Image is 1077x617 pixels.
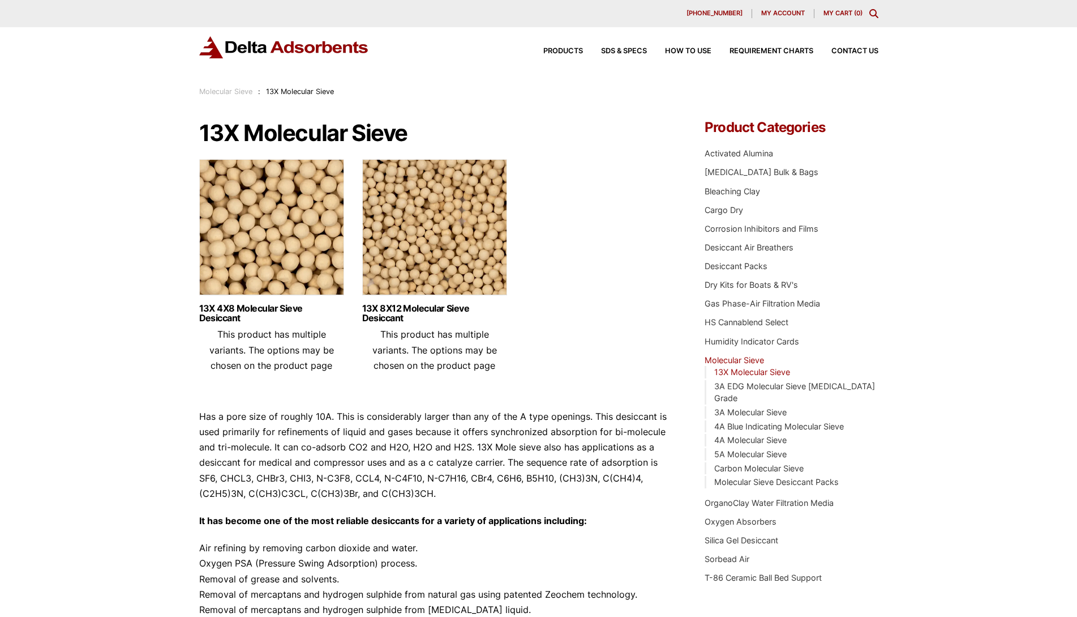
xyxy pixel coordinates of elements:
[761,10,805,16] span: My account
[705,317,788,327] a: HS Cannablend Select
[714,422,844,431] a: 4A Blue Indicating Molecular Sieve
[711,48,813,55] a: Requirement Charts
[705,121,878,134] h4: Product Categories
[714,367,790,377] a: 13X Molecular Sieve
[823,9,863,17] a: My Cart (0)
[601,48,647,55] span: SDS & SPECS
[714,477,839,487] a: Molecular Sieve Desiccant Packs
[705,337,799,346] a: Humidity Indicator Cards
[705,224,818,233] a: Corrosion Inhibitors and Films
[705,299,820,308] a: Gas Phase-Air Filtration Media
[752,9,814,18] a: My account
[813,48,878,55] a: Contact Us
[543,48,583,55] span: Products
[199,304,344,323] a: 13X 4X8 Molecular Sieve Desiccant
[714,381,875,403] a: 3A EDG Molecular Sieve [MEDICAL_DATA] Grade
[199,121,671,146] h1: 13X Molecular Sieve
[705,167,818,177] a: [MEDICAL_DATA] Bulk & Bags
[705,554,749,564] a: Sorbead Air
[856,9,860,17] span: 0
[372,329,497,371] span: This product has multiple variants. The options may be chosen on the product page
[583,48,647,55] a: SDS & SPECS
[199,409,671,501] p: Has a pore size of roughly 10A. This is considerably larger than any of the A type openings. This...
[705,261,767,271] a: Desiccant Packs
[199,515,587,526] strong: It has become one of the most reliable desiccants for a variety of applications including:
[199,36,369,58] img: Delta Adsorbents
[705,498,834,508] a: OrganoClay Water Filtration Media
[705,535,778,545] a: Silica Gel Desiccant
[209,329,334,371] span: This product has multiple variants. The options may be chosen on the product page
[677,9,752,18] a: [PHONE_NUMBER]
[705,242,793,252] a: Desiccant Air Breathers
[686,10,743,16] span: [PHONE_NUMBER]
[199,87,252,96] a: Molecular Sieve
[362,304,507,323] a: 13X 8X12 Molecular Sieve Desiccant
[705,517,776,526] a: Oxygen Absorbers
[705,186,760,196] a: Bleaching Clay
[714,463,804,473] a: Carbon Molecular Sieve
[705,573,822,582] a: T-86 Ceramic Ball Bed Support
[831,48,878,55] span: Contact Us
[730,48,813,55] span: Requirement Charts
[714,407,787,417] a: 3A Molecular Sieve
[705,205,743,215] a: Cargo Dry
[647,48,711,55] a: How to Use
[705,280,798,290] a: Dry Kits for Boats & RV's
[714,449,787,459] a: 5A Molecular Sieve
[869,9,878,18] div: Toggle Modal Content
[258,87,260,96] span: :
[705,355,764,365] a: Molecular Sieve
[266,87,334,96] span: 13X Molecular Sieve
[714,435,787,445] a: 4A Molecular Sieve
[705,148,773,158] a: Activated Alumina
[525,48,583,55] a: Products
[665,48,711,55] span: How to Use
